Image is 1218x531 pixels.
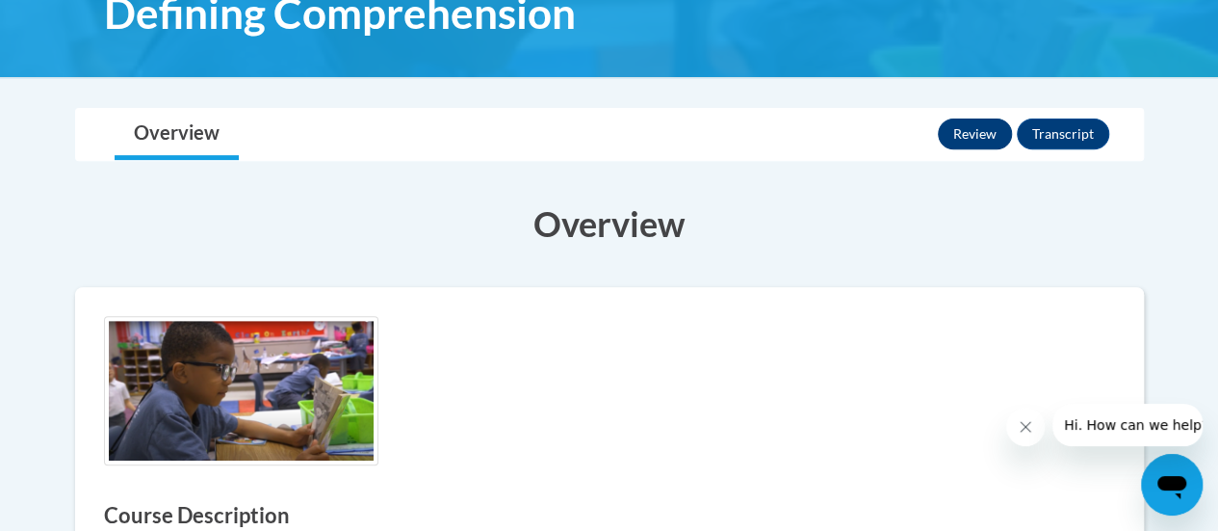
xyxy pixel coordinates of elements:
[1017,119,1109,149] button: Transcript
[75,199,1144,248] h3: Overview
[115,109,239,160] a: Overview
[938,119,1012,149] button: Review
[104,501,1115,531] h3: Course Description
[1052,404,1203,446] iframe: Message from company
[104,316,378,466] img: Course logo image
[1141,454,1203,516] iframe: Button to launch messaging window
[12,13,156,29] span: Hi. How can we help?
[1006,408,1045,446] iframe: Close message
